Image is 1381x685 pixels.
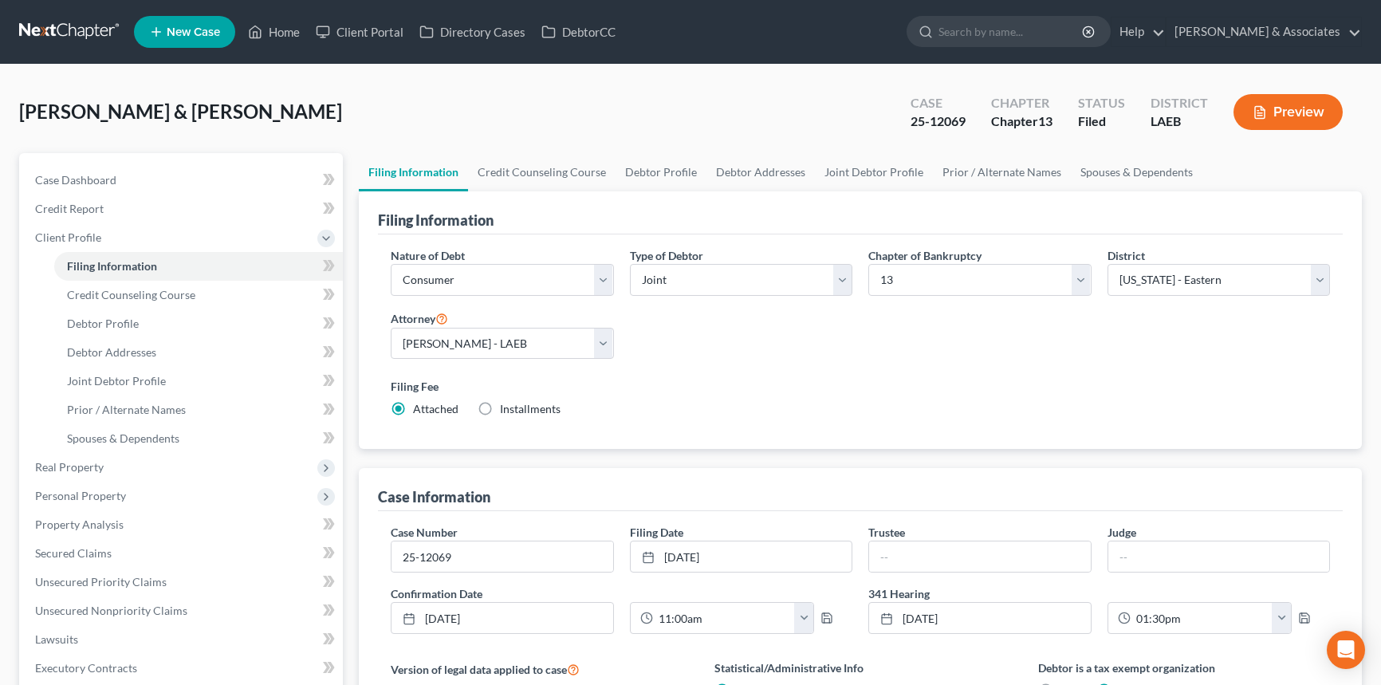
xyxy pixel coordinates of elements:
span: Spouses & Dependents [67,431,179,445]
span: Personal Property [35,489,126,502]
div: Status [1078,94,1125,112]
span: Secured Claims [35,546,112,560]
a: Client Portal [308,18,411,46]
label: Debtor is a tax exempt organization [1038,659,1330,676]
a: Debtor Addresses [706,153,815,191]
span: Lawsuits [35,632,78,646]
div: Case [911,94,966,112]
span: Attached [413,402,458,415]
span: Unsecured Nonpriority Claims [35,604,187,617]
a: Credit Counseling Course [468,153,616,191]
div: LAEB [1151,112,1208,131]
a: Help [1111,18,1165,46]
a: Executory Contracts [22,654,343,683]
a: Secured Claims [22,539,343,568]
span: Joint Debtor Profile [67,374,166,388]
label: Version of legal data applied to case [391,659,683,679]
a: Spouses & Dependents [1071,153,1202,191]
span: Unsecured Priority Claims [35,575,167,589]
a: Case Dashboard [22,166,343,195]
a: [DATE] [631,541,852,572]
label: Type of Debtor [630,247,703,264]
input: -- [1108,541,1330,572]
span: Prior / Alternate Names [67,403,186,416]
a: [PERSON_NAME] & Associates [1167,18,1361,46]
a: [DATE] [869,603,1091,633]
span: Debtor Addresses [67,345,156,359]
div: Chapter [991,94,1052,112]
input: -- : -- [1131,603,1273,633]
label: Case Number [391,524,458,541]
span: Filing Information [67,259,157,273]
label: Trustee [868,524,905,541]
label: Attorney [391,309,448,328]
a: Unsecured Priority Claims [22,568,343,596]
label: 341 Hearing [860,585,1338,602]
div: Case Information [378,487,490,506]
a: Filing Information [359,153,468,191]
a: Lawsuits [22,625,343,654]
a: Debtor Addresses [54,338,343,367]
span: Installments [500,402,561,415]
a: Joint Debtor Profile [54,367,343,396]
span: 13 [1038,113,1052,128]
label: District [1108,247,1145,264]
div: Filing Information [378,211,494,230]
span: Debtor Profile [67,317,139,330]
label: Judge [1108,524,1136,541]
div: Filed [1078,112,1125,131]
label: Filing Date [630,524,683,541]
span: Credit Report [35,202,104,215]
input: Search by name... [938,17,1084,46]
span: New Case [167,26,220,38]
div: 25-12069 [911,112,966,131]
a: Directory Cases [411,18,533,46]
a: Prior / Alternate Names [54,396,343,424]
input: Enter case number... [391,541,613,572]
span: Case Dashboard [35,173,116,187]
input: -- [869,541,1091,572]
a: Filing Information [54,252,343,281]
a: Home [240,18,308,46]
label: Nature of Debt [391,247,465,264]
a: Debtor Profile [54,309,343,338]
a: Property Analysis [22,510,343,539]
a: Credit Counseling Course [54,281,343,309]
a: [DATE] [391,603,613,633]
span: Property Analysis [35,518,124,531]
a: Unsecured Nonpriority Claims [22,596,343,625]
button: Preview [1233,94,1343,130]
a: Prior / Alternate Names [933,153,1071,191]
a: Debtor Profile [616,153,706,191]
input: -- : -- [653,603,796,633]
a: DebtorCC [533,18,624,46]
span: Real Property [35,460,104,474]
label: Chapter of Bankruptcy [868,247,982,264]
span: Credit Counseling Course [67,288,195,301]
label: Filing Fee [391,378,1330,395]
a: Credit Report [22,195,343,223]
div: Chapter [991,112,1052,131]
span: [PERSON_NAME] & [PERSON_NAME] [19,100,342,123]
span: Executory Contracts [35,661,137,675]
label: Confirmation Date [383,585,860,602]
span: Client Profile [35,230,101,244]
label: Statistical/Administrative Info [714,659,1006,676]
div: Open Intercom Messenger [1327,631,1365,669]
a: Spouses & Dependents [54,424,343,453]
div: District [1151,94,1208,112]
a: Joint Debtor Profile [815,153,933,191]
